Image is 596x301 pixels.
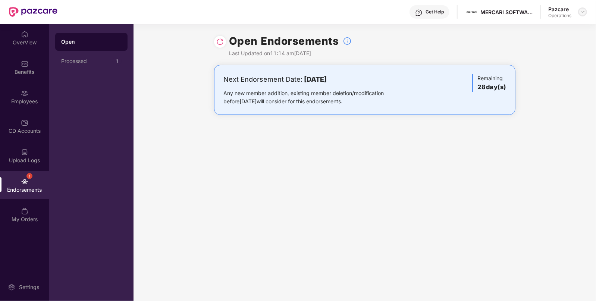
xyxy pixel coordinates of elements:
div: Get Help [426,9,444,15]
img: svg+xml;base64,PHN2ZyBpZD0iSW5mb18tXzMyeDMyIiBkYXRhLW5hbWU9IkluZm8gLSAzMngzMiIgeG1sbnM9Imh0dHA6Ly... [343,37,352,46]
img: svg+xml;base64,PHN2ZyBpZD0iQmVuZWZpdHMiIHhtbG5zPSJodHRwOi8vd3d3LnczLm9yZy8yMDAwL3N2ZyIgd2lkdGg9Ij... [21,60,28,68]
div: Operations [548,13,571,19]
img: 1656915563501.jpg [466,7,477,18]
div: Remaining [472,74,506,92]
img: svg+xml;base64,PHN2ZyBpZD0iRHJvcGRvd24tMzJ4MzIiIHhtbG5zPSJodHRwOi8vd3d3LnczLm9yZy8yMDAwL3N2ZyIgd2... [580,9,586,15]
img: svg+xml;base64,PHN2ZyBpZD0iQ0RfQWNjb3VudHMiIGRhdGEtbmFtZT0iQ0QgQWNjb3VudHMiIHhtbG5zPSJodHRwOi8vd3... [21,119,28,126]
div: Open [61,38,122,46]
div: Any new member addition, existing member deletion/modification before [DATE] will consider for th... [223,89,407,106]
div: Processed [61,58,113,64]
img: svg+xml;base64,PHN2ZyBpZD0iSGVscC0zMngzMiIgeG1sbnM9Imh0dHA6Ly93d3cudzMub3JnLzIwMDAvc3ZnIiB3aWR0aD... [415,9,423,16]
img: svg+xml;base64,PHN2ZyBpZD0iRW1wbG95ZWVzIiB4bWxucz0iaHR0cDovL3d3dy53My5vcmcvMjAwMC9zdmciIHdpZHRoPS... [21,90,28,97]
h3: 28 day(s) [477,82,506,92]
div: Last Updated on 11:14 am[DATE] [229,49,352,57]
b: [DATE] [304,75,327,83]
img: svg+xml;base64,PHN2ZyBpZD0iTXlfT3JkZXJzIiBkYXRhLW5hbWU9Ik15IE9yZGVycyIgeG1sbnM9Imh0dHA6Ly93d3cudz... [21,207,28,215]
div: 1 [113,57,122,66]
div: 1 [26,173,32,179]
div: Pazcare [548,6,571,13]
img: svg+xml;base64,PHN2ZyBpZD0iUmVsb2FkLTMyeDMyIiB4bWxucz0iaHR0cDovL3d3dy53My5vcmcvMjAwMC9zdmciIHdpZH... [216,38,224,46]
div: Next Endorsement Date: [223,74,407,85]
img: svg+xml;base64,PHN2ZyBpZD0iSG9tZSIgeG1sbnM9Imh0dHA6Ly93d3cudzMub3JnLzIwMDAvc3ZnIiB3aWR0aD0iMjAiIG... [21,31,28,38]
img: New Pazcare Logo [9,7,57,17]
img: svg+xml;base64,PHN2ZyBpZD0iRW5kb3JzZW1lbnRzIiB4bWxucz0iaHR0cDovL3d3dy53My5vcmcvMjAwMC9zdmciIHdpZH... [21,178,28,185]
div: Settings [17,283,41,291]
img: svg+xml;base64,PHN2ZyBpZD0iVXBsb2FkX0xvZ3MiIGRhdGEtbmFtZT0iVXBsb2FkIExvZ3MiIHhtbG5zPSJodHRwOi8vd3... [21,148,28,156]
img: svg+xml;base64,PHN2ZyBpZD0iU2V0dGluZy0yMHgyMCIgeG1sbnM9Imh0dHA6Ly93d3cudzMub3JnLzIwMDAvc3ZnIiB3aW... [8,283,15,291]
h1: Open Endorsements [229,33,339,49]
div: MERCARI SOFTWARE [480,9,533,16]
